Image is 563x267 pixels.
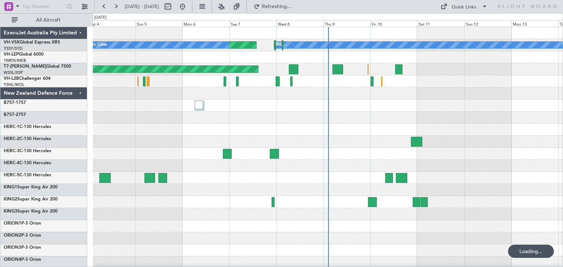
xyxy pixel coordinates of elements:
[22,1,65,12] input: Trip Number
[4,46,22,51] a: YSSY/SYD
[4,101,18,105] span: B757-1
[4,64,46,69] span: T7-[PERSON_NAME]
[4,185,17,189] span: KING1
[4,245,21,250] span: ORION3
[4,137,19,141] span: HERC-2
[94,15,107,21] div: [DATE]
[4,58,26,63] a: YMEN/MEB
[464,20,511,27] div: Sun 12
[452,4,476,11] div: Quick Links
[4,137,51,141] a: HERC-2C-130 Hercules
[4,221,21,226] span: ORION1
[229,20,276,27] div: Tue 7
[4,40,20,45] span: VH-VSK
[4,173,51,177] a: HERC-5C-130 Hercules
[4,197,17,202] span: KING2
[4,40,60,45] a: VH-VSKGlobal Express XRS
[276,40,284,50] div: MEL
[511,20,558,27] div: Mon 13
[4,101,26,105] a: B757-1757
[8,14,80,26] button: All Aircraft
[261,4,292,9] span: Refreshing...
[4,76,51,81] a: VH-L2BChallenger 604
[4,82,25,87] a: YSHL/WOL
[4,257,41,262] a: ORION4P-3 Orion
[4,161,51,165] a: HERC-4C-130 Hercules
[4,233,21,238] span: ORION2
[4,149,19,153] span: HERC-3
[4,52,19,57] span: VH-LEP
[4,64,71,69] a: T7-[PERSON_NAME]Global 7500
[4,125,19,129] span: HERC-1
[370,20,417,27] div: Fri 10
[135,20,182,27] div: Sun 5
[19,18,77,23] span: All Aircraft
[4,52,44,57] a: VH-LEPGlobal 6000
[88,20,135,27] div: Sat 4
[90,40,107,50] div: No Crew
[276,20,323,27] div: Wed 8
[4,209,58,214] a: KING3Super King Air 200
[4,221,41,226] a: ORION1P-3 Orion
[125,3,159,10] span: [DATE] - [DATE]
[250,1,294,12] button: Refreshing...
[4,113,18,117] span: B757-2
[4,257,21,262] span: ORION4
[4,245,41,250] a: ORION3P-3 Orion
[4,209,17,214] span: KING3
[4,113,26,117] a: B757-2757
[4,185,58,189] a: KING1Super King Air 200
[4,161,19,165] span: HERC-4
[4,76,19,81] span: VH-L2B
[4,233,41,238] a: ORION2P-3 Orion
[417,20,464,27] div: Sat 11
[4,173,19,177] span: HERC-5
[4,125,51,129] a: HERC-1C-130 Hercules
[508,245,554,258] div: Loading...
[4,149,51,153] a: HERC-3C-130 Hercules
[4,70,23,75] a: WSSL/XSP
[323,20,370,27] div: Thu 9
[437,1,491,12] button: Quick Links
[4,197,58,202] a: KING2Super King Air 200
[182,20,229,27] div: Mon 6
